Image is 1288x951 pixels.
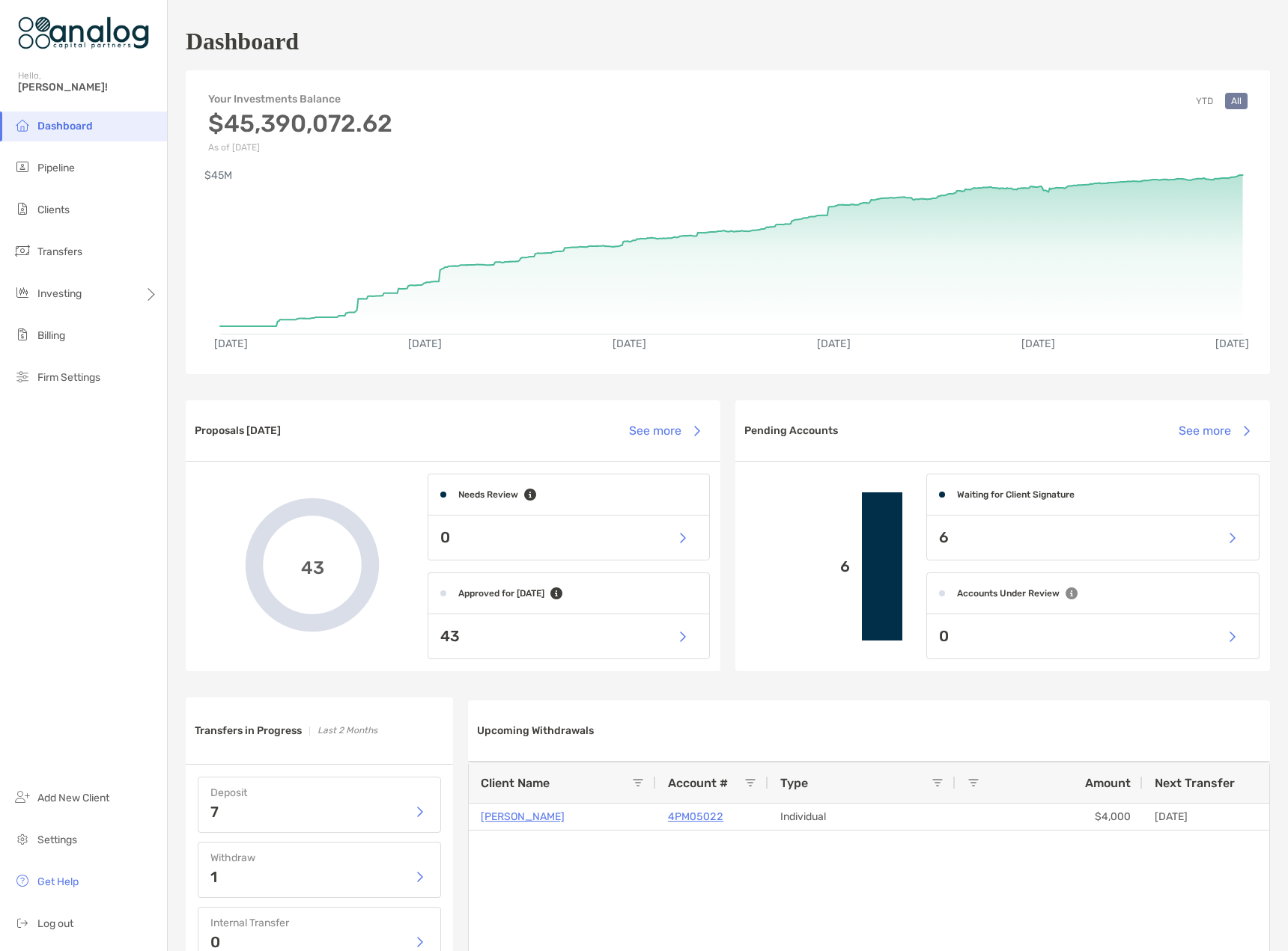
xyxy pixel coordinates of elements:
h4: Withdraw [210,851,428,864]
span: Log out [37,917,73,930]
h3: Proposals [DATE] [195,424,281,437]
span: Amount [1085,776,1131,790]
p: Last 2 Months [318,721,377,740]
span: Clients [37,204,70,216]
text: [DATE] [613,337,647,350]
img: transfers icon [13,242,31,260]
span: Settings [37,834,77,846]
img: firm-settings icon [13,367,31,385]
p: As of [DATE] [208,142,392,153]
div: Individual [768,804,956,830]
p: 43 [440,627,460,646]
p: 0 [939,627,949,646]
span: Type [780,776,808,790]
span: Transfers [37,245,82,258]
img: investing icon [13,284,31,302]
span: Pipeline [37,162,75,174]
button: See more [617,415,711,447]
a: [PERSON_NAME] [481,807,565,826]
h4: Accounts Under Review [957,588,1060,599]
h4: Approved for [DATE] [458,588,544,599]
span: 43 [301,554,324,576]
span: Client Name [481,776,550,790]
p: 6 [939,528,949,547]
h1: Dashboard [186,28,299,55]
img: dashboard icon [13,116,31,134]
text: [DATE] [1217,337,1251,350]
button: YTD [1190,93,1219,109]
span: Billing [37,329,65,342]
img: add_new_client icon [13,788,31,806]
text: [DATE] [214,337,248,350]
span: Add New Client [37,792,109,804]
img: billing icon [13,325,31,343]
text: [DATE] [818,337,851,350]
img: Zoe Logo [18,6,149,60]
p: 7 [210,804,219,819]
img: settings icon [13,830,31,848]
h4: Internal Transfer [210,917,428,929]
button: All [1225,93,1248,109]
text: [DATE] [1023,337,1057,350]
span: Firm Settings [37,371,100,384]
text: $45M [204,169,232,182]
a: 4PM05022 [668,807,723,826]
h3: $45,390,072.62 [208,109,392,138]
p: 6 [747,557,850,576]
h4: Needs Review [458,489,518,500]
span: [PERSON_NAME]! [18,81,158,94]
span: Next Transfer [1155,776,1235,790]
text: [DATE] [408,337,442,350]
span: Account # [668,776,728,790]
span: Get Help [37,875,79,888]
h3: Upcoming Withdrawals [477,724,594,737]
img: get-help icon [13,872,31,890]
img: pipeline icon [13,158,31,176]
h4: Waiting for Client Signature [957,489,1075,500]
h4: Deposit [210,786,428,799]
p: 1 [210,869,217,884]
h3: Transfers in Progress [195,724,302,737]
img: logout icon [13,914,31,932]
button: See more [1167,415,1261,447]
span: Investing [37,287,82,300]
h3: Pending Accounts [744,424,838,437]
h4: Your Investments Balance [208,93,392,106]
span: Dashboard [37,120,93,132]
p: 0 [210,935,220,950]
div: $4,000 [956,804,1143,830]
p: 0 [440,528,450,547]
img: clients icon [13,200,31,218]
